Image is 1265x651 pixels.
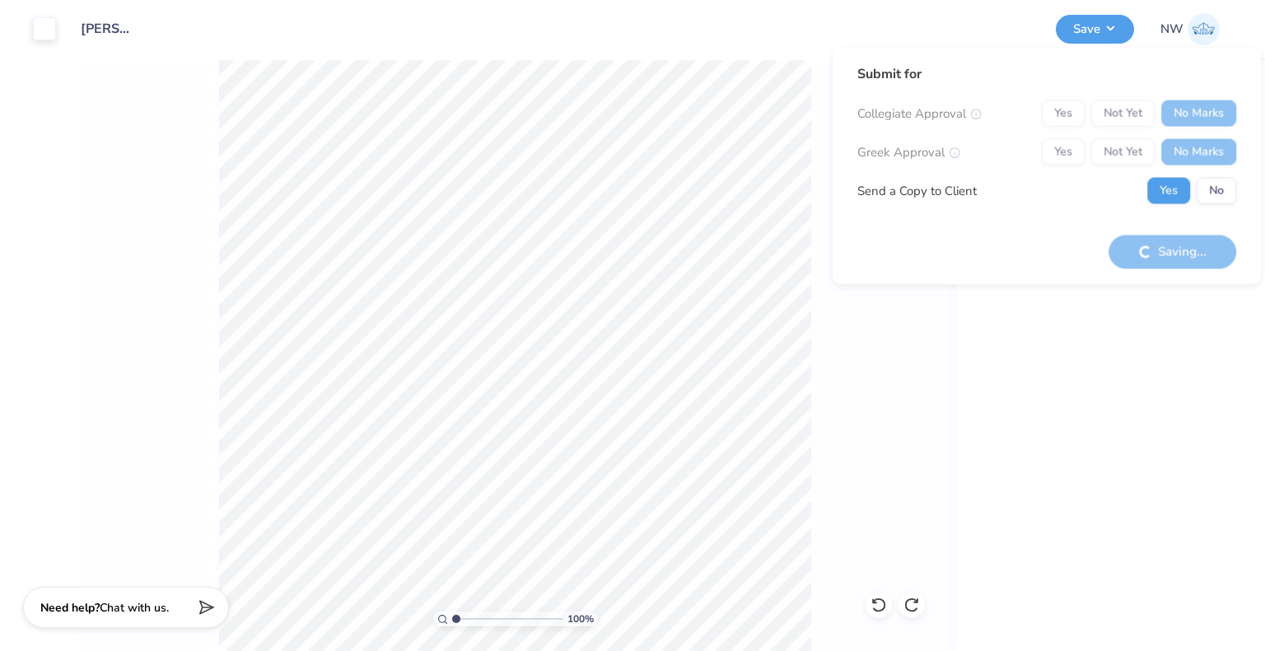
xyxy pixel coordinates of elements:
img: Nathan Weatherton [1188,13,1220,45]
button: No [1197,178,1236,204]
input: Untitled Design [68,12,149,45]
div: Send a Copy to Client [857,181,977,200]
span: 100 % [567,611,594,626]
div: Submit for [857,64,1236,84]
button: Save [1056,15,1134,44]
strong: Need help? [40,600,100,616]
a: NW [1160,13,1220,45]
span: Chat with us. [100,600,169,616]
button: Yes [1147,178,1190,204]
span: NW [1160,20,1183,39]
